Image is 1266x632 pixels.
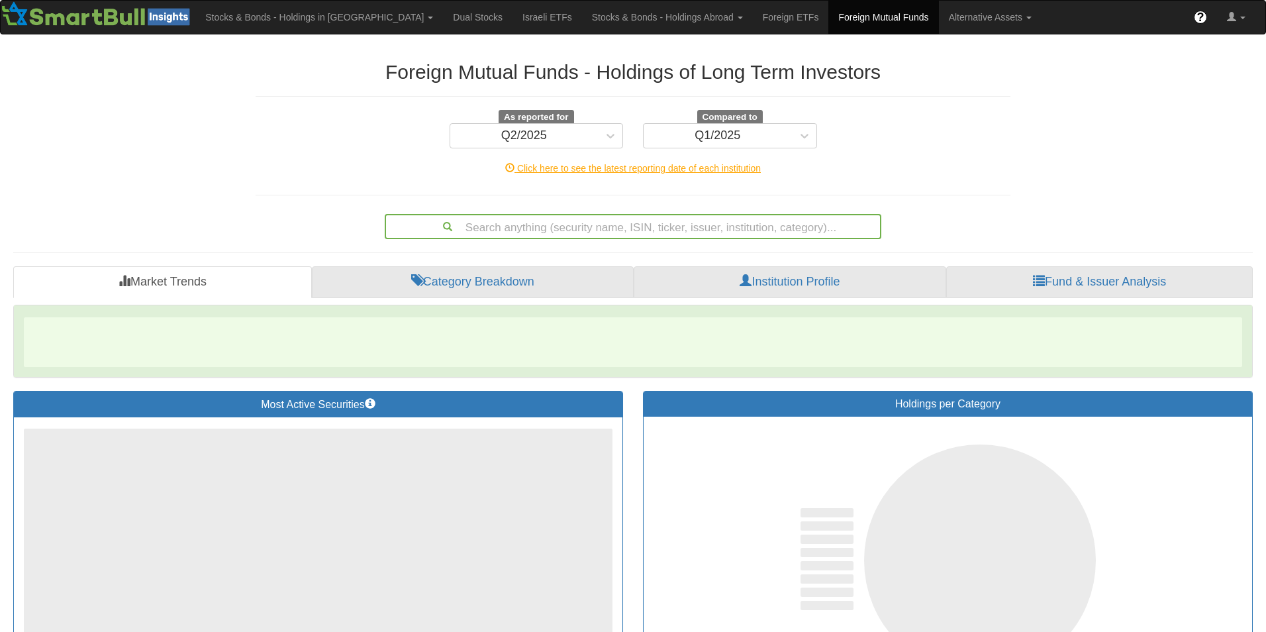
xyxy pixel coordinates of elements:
span: ‌ [801,535,853,544]
a: ? [1184,1,1217,34]
a: Fund & Issuer Analysis [946,266,1253,298]
div: Search anything (security name, ISIN, ticker, issuer, institution, category)... [386,215,880,238]
h2: Foreign Mutual Funds - Holdings of Long Term Investors [256,61,1010,83]
span: ‌ [801,601,853,610]
span: ‌ [24,317,1242,367]
a: Category Breakdown [312,266,634,298]
a: Institution Profile [634,266,947,298]
span: As reported for [499,110,574,125]
h3: Holdings per Category [654,398,1242,410]
a: Alternative Assets [939,1,1042,34]
span: Compared to [697,110,763,125]
span: ‌ [801,548,853,557]
span: ‌ [801,574,853,584]
div: Q1/2025 [695,129,740,142]
span: ‌ [801,561,853,570]
div: Q2/2025 [501,129,547,142]
h3: Most Active Securities [24,398,612,411]
div: Click here to see the latest reporting date of each institution [246,162,1020,175]
span: ‌ [801,521,853,531]
a: Israeli ETFs [512,1,582,34]
a: Foreign Mutual Funds [828,1,938,34]
a: Stocks & Bonds - Holdings in [GEOGRAPHIC_DATA] [195,1,443,34]
a: Foreign ETFs [753,1,829,34]
span: ‌ [801,508,853,517]
a: Market Trends [13,266,312,298]
a: Dual Stocks [443,1,512,34]
img: Smartbull [1,1,195,27]
span: ‌ [801,588,853,597]
span: ? [1197,11,1204,24]
a: Stocks & Bonds - Holdings Abroad [582,1,753,34]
